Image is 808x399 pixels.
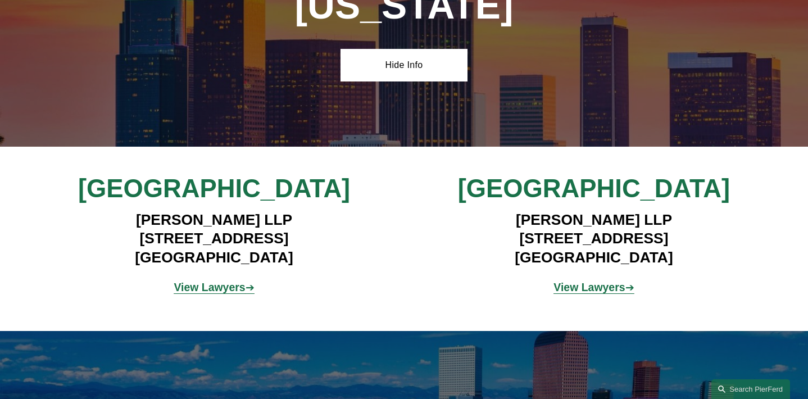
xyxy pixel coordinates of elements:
[553,281,625,293] strong: View Lawyers
[174,281,254,293] span: ➔
[711,379,790,399] a: Search this site
[553,281,634,293] span: ➔
[458,174,730,203] span: [GEOGRAPHIC_DATA]
[78,174,350,203] span: [GEOGRAPHIC_DATA]
[341,49,467,81] a: Hide Info
[553,281,634,293] a: View Lawyers➔
[56,211,372,267] h4: [PERSON_NAME] LLP [STREET_ADDRESS] [GEOGRAPHIC_DATA]
[174,281,254,293] a: View Lawyers➔
[174,281,245,293] strong: View Lawyers
[435,211,752,267] h4: [PERSON_NAME] LLP [STREET_ADDRESS] [GEOGRAPHIC_DATA]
